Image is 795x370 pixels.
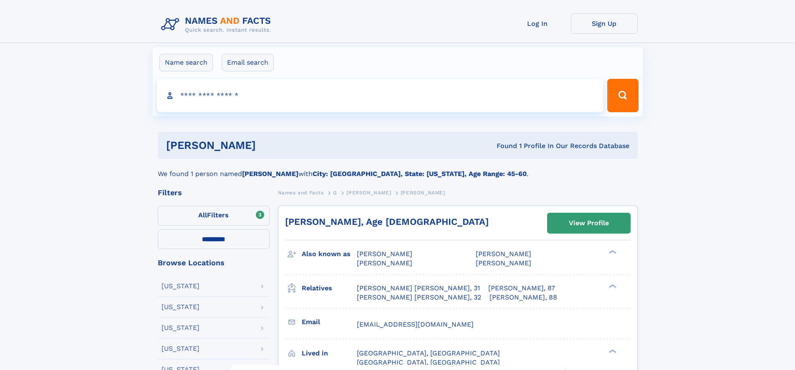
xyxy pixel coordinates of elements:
[476,250,531,258] span: [PERSON_NAME]
[159,54,213,71] label: Name search
[357,349,500,357] span: [GEOGRAPHIC_DATA], [GEOGRAPHIC_DATA]
[278,187,324,198] a: Names and Facts
[158,206,270,226] label: Filters
[158,259,270,267] div: Browse Locations
[157,79,604,112] input: search input
[488,284,555,293] a: [PERSON_NAME], 87
[346,187,391,198] a: [PERSON_NAME]
[548,213,630,233] a: View Profile
[162,325,199,331] div: [US_STATE]
[158,13,278,36] img: Logo Names and Facts
[607,79,638,112] button: Search Button
[401,190,445,196] span: [PERSON_NAME]
[313,170,527,178] b: City: [GEOGRAPHIC_DATA], State: [US_STATE], Age Range: 45-60
[158,189,270,196] div: Filters
[357,293,481,302] a: [PERSON_NAME] [PERSON_NAME], 32
[285,216,489,227] a: [PERSON_NAME], Age [DEMOGRAPHIC_DATA]
[357,250,412,258] span: [PERSON_NAME]
[607,283,617,289] div: ❯
[162,345,199,352] div: [US_STATE]
[302,315,357,329] h3: Email
[162,283,199,289] div: [US_STATE]
[357,320,474,328] span: [EMAIL_ADDRESS][DOMAIN_NAME]
[222,54,274,71] label: Email search
[302,247,357,261] h3: Also known as
[333,190,337,196] span: G
[357,358,500,366] span: [GEOGRAPHIC_DATA], [GEOGRAPHIC_DATA]
[158,159,638,179] div: We found 1 person named with .
[476,259,531,267] span: [PERSON_NAME]
[166,140,376,151] h1: [PERSON_NAME]
[571,13,638,34] a: Sign Up
[357,259,412,267] span: [PERSON_NAME]
[376,141,629,151] div: Found 1 Profile In Our Records Database
[346,190,391,196] span: [PERSON_NAME]
[357,284,480,293] a: [PERSON_NAME] [PERSON_NAME], 31
[242,170,298,178] b: [PERSON_NAME]
[607,249,617,255] div: ❯
[302,281,357,295] h3: Relatives
[333,187,337,198] a: G
[569,214,609,233] div: View Profile
[607,348,617,354] div: ❯
[490,293,557,302] a: [PERSON_NAME], 88
[302,346,357,360] h3: Lived in
[504,13,571,34] a: Log In
[198,211,207,219] span: All
[162,304,199,310] div: [US_STATE]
